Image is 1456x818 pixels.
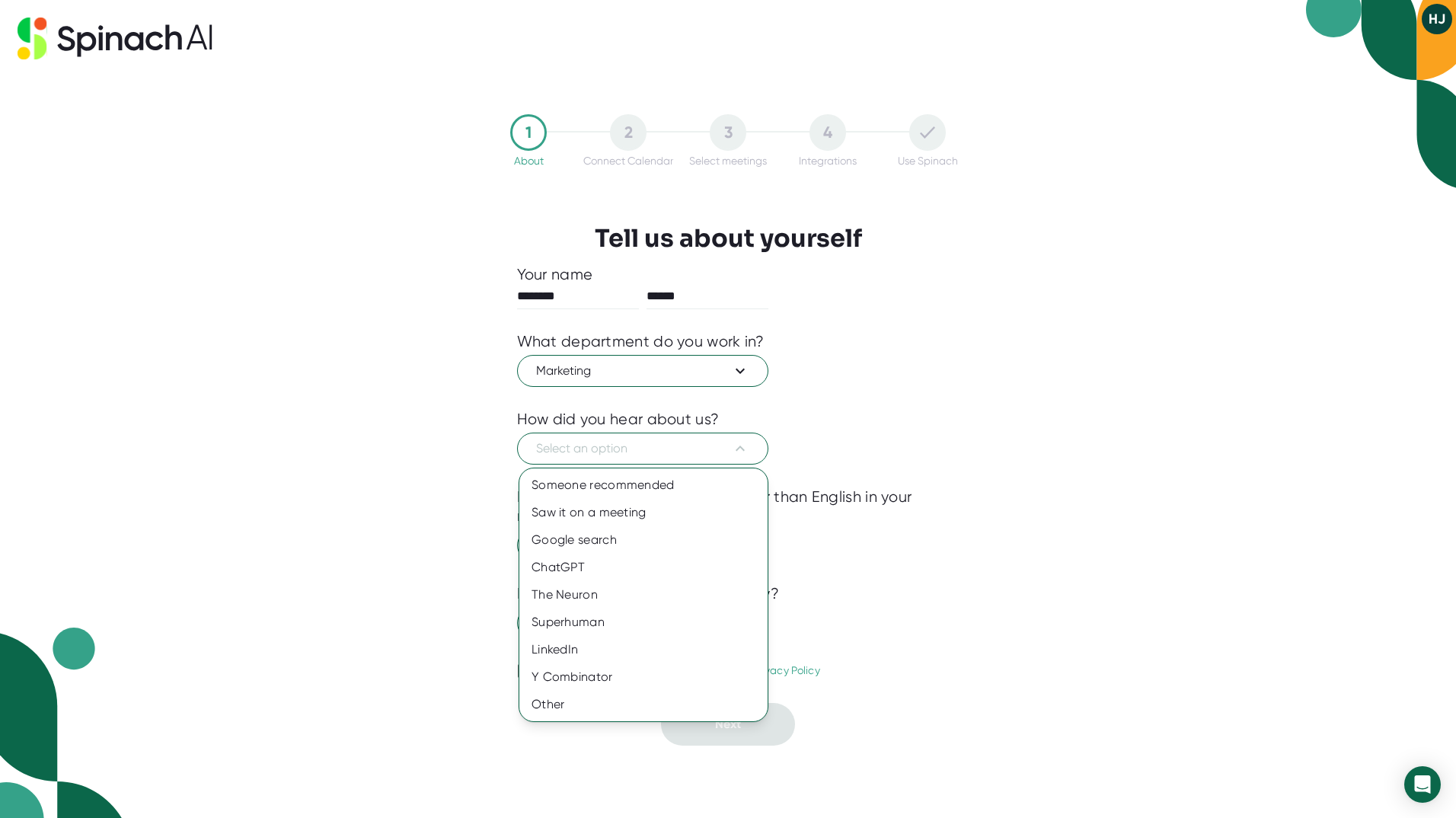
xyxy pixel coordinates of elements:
[1404,766,1441,803] div: Open Intercom Messenger
[519,636,768,663] div: LinkedIn
[519,581,768,609] div: The Neuron
[519,691,768,718] div: Other
[519,609,768,636] div: Superhuman
[519,663,768,691] div: Y Combinator
[519,554,768,581] div: ChatGPT
[519,499,768,526] div: Saw it on a meeting
[519,471,768,499] div: Someone recommended
[519,526,768,554] div: Google search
